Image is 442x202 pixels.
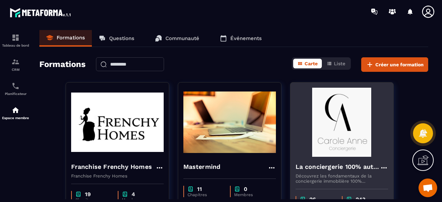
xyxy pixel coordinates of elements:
button: Carte [293,59,322,68]
a: Questions [92,30,141,47]
button: Liste [323,59,349,68]
img: scheduler [11,82,20,90]
img: formation [11,58,20,66]
span: Carte [305,61,318,66]
p: CRM [2,68,29,71]
p: Chapitres [188,192,223,197]
a: schedulerschedulerPlanificateur [2,77,29,101]
img: chapter [75,191,81,198]
p: Découvrez les fondamentaux de la conciergerie immobilière 100% automatisée. Cette formation est c... [296,173,388,184]
p: Espace membre [2,116,29,120]
span: Créer une formation [375,61,424,68]
a: Formations [39,30,92,47]
p: 11 [197,186,202,192]
p: Tableau de bord [2,44,29,47]
a: Ouvrir le chat [419,179,437,197]
p: Formations [57,35,85,41]
p: Membres [234,192,269,197]
a: formationformationTableau de bord [2,28,29,52]
p: Franchise Frenchy Homes [71,173,164,179]
p: Événements [230,35,262,41]
img: logo [10,6,72,19]
a: Événements [213,30,269,47]
p: 0 [244,186,247,192]
a: Communauté [148,30,206,47]
h4: La conciergerie 100% automatisée [296,162,380,172]
h4: Mastermind [183,162,221,172]
img: formation-background [183,88,276,157]
a: automationsautomationsEspace membre [2,101,29,125]
img: automations [11,106,20,114]
img: formation [11,33,20,42]
h4: Franchise Frenchy Homes [71,162,152,172]
p: Communauté [165,35,199,41]
img: chapter [234,186,240,192]
img: chapter [122,191,128,198]
img: chapter [188,186,194,192]
img: formation-background [71,88,164,157]
p: Questions [109,35,134,41]
p: 19 [85,191,91,198]
span: Liste [334,61,345,66]
a: formationformationCRM [2,52,29,77]
img: formation-background [296,88,388,157]
p: 4 [132,191,135,198]
h2: Formations [39,57,86,72]
p: Planificateur [2,92,29,96]
button: Créer une formation [361,57,428,72]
